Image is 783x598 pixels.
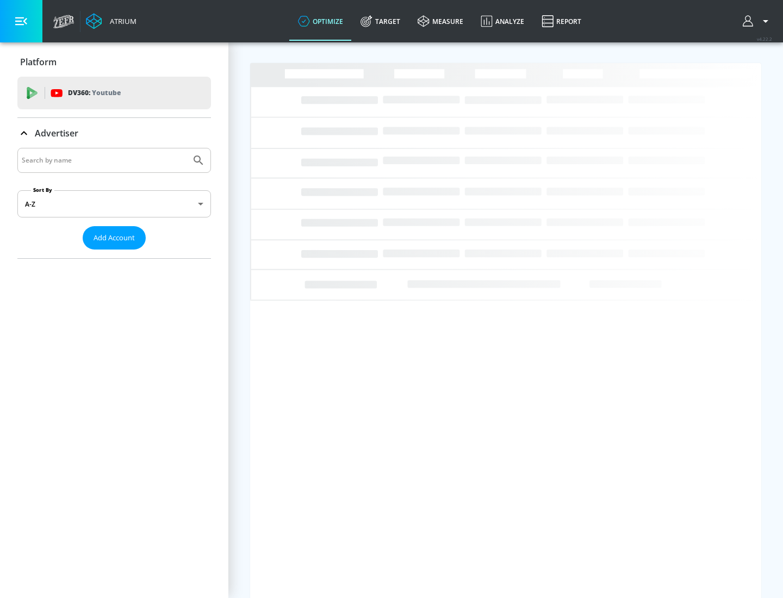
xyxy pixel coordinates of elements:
button: Add Account [83,226,146,250]
a: Report [533,2,590,41]
div: DV360: Youtube [17,77,211,109]
div: Advertiser [17,118,211,148]
input: Search by name [22,153,187,167]
a: optimize [289,2,352,41]
span: Add Account [94,232,135,244]
p: Advertiser [35,127,78,139]
a: measure [409,2,472,41]
div: Atrium [105,16,136,26]
div: Platform [17,47,211,77]
div: A-Z [17,190,211,217]
a: Target [352,2,409,41]
nav: list of Advertiser [17,250,211,258]
p: Platform [20,56,57,68]
a: Atrium [86,13,136,29]
p: DV360: [68,87,121,99]
span: v 4.22.2 [757,36,772,42]
p: Youtube [92,87,121,98]
div: Advertiser [17,148,211,258]
label: Sort By [31,186,54,194]
a: Analyze [472,2,533,41]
